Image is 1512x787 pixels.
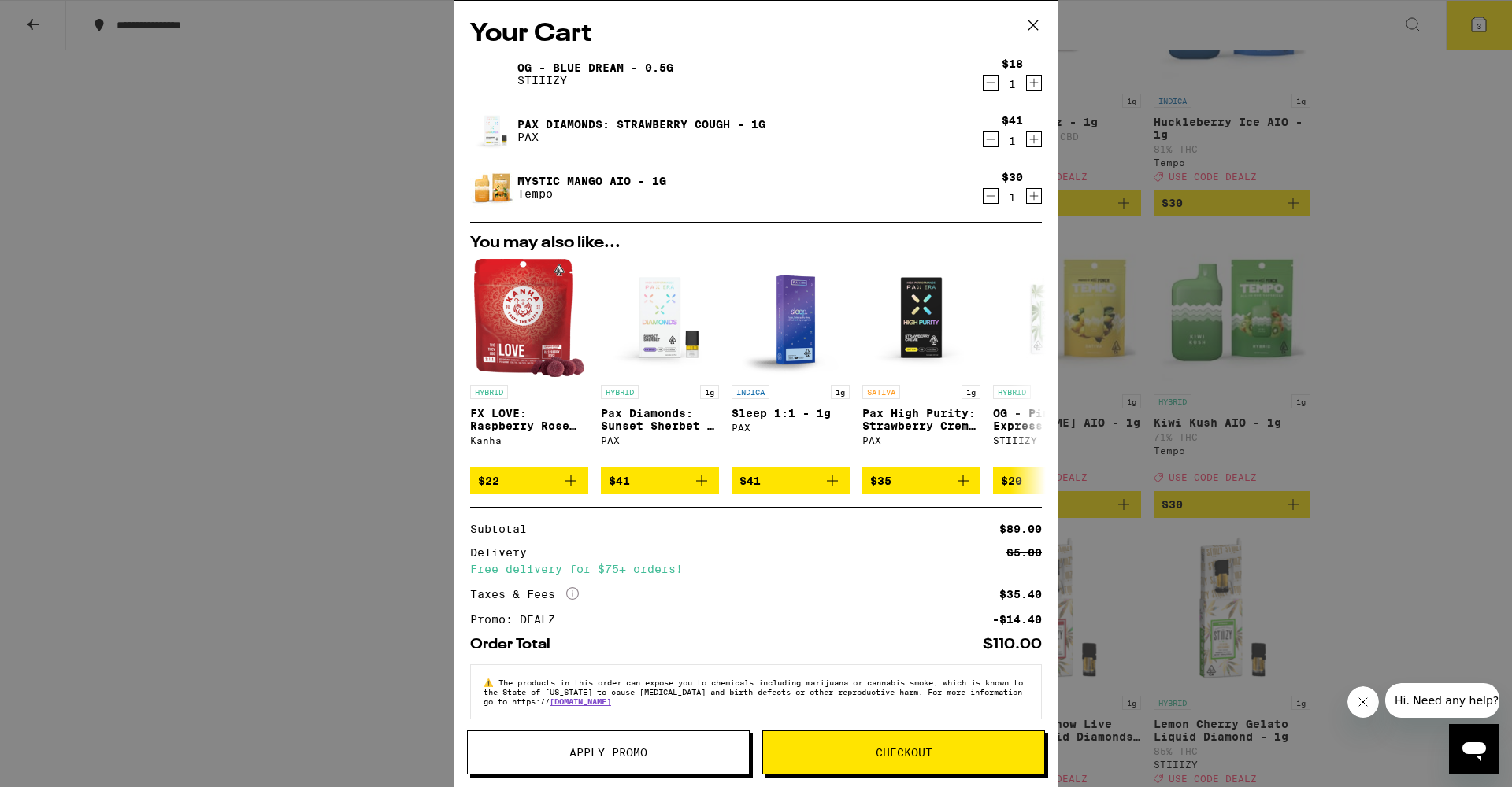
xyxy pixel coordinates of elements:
[1001,475,1022,487] span: $20
[470,563,1042,575] div: Free delivery for $75+ orders!
[609,475,630,487] span: $41
[993,407,1111,432] p: OG - Pineapple Express - 0.5g
[517,118,765,131] a: Pax Diamonds: Strawberry Cough - 1g
[876,747,932,758] span: Checkout
[1002,57,1023,70] div: $18
[601,385,639,399] p: HYBRID
[862,259,980,377] img: PAX - Pax High Purity: Strawberry Creme - 1g
[517,74,673,87] p: STIIIZY
[517,175,666,187] a: Mystic Mango AIO - 1g
[862,385,900,399] p: SATIVA
[1026,75,1042,91] button: Increment
[992,614,1042,625] div: -$14.40
[993,435,1111,445] div: STIIIZY
[870,475,891,487] span: $35
[1002,171,1023,183] div: $30
[862,259,980,467] a: Open page for Pax High Purity: Strawberry Creme - 1g from PAX
[1002,78,1023,91] div: 1
[470,259,588,467] a: Open page for FX LOVE: Raspberry Rose 2:1:1 Gummies from Kanha
[732,385,769,399] p: INDICA
[484,678,1023,706] span: The products in this order can expose you to chemicals including marijuana or cannabis smoke, whi...
[601,259,719,467] a: Open page for Pax Diamonds: Sunset Sherbet - 1g from PAX
[470,407,588,432] p: FX LOVE: Raspberry Rose 2:1:1 Gummies
[862,467,980,494] button: Add to bag
[470,467,588,494] button: Add to bag
[732,259,850,467] a: Open page for Sleep 1:1 - 1g from PAX
[478,475,499,487] span: $22
[1449,724,1499,774] iframe: Button to launch messaging window
[569,747,647,758] span: Apply Promo
[983,188,999,204] button: Decrement
[700,385,719,399] p: 1g
[1026,188,1042,204] button: Increment
[517,187,666,200] p: Tempo
[862,435,980,445] div: PAX
[470,109,514,153] img: Pax Diamonds: Strawberry Cough - 1g
[470,614,566,625] div: Promo: DEALZ
[467,730,750,774] button: Apply Promo
[732,467,850,494] button: Add to bag
[732,423,850,433] div: PAX
[470,52,514,96] img: OG - Blue Dream - 0.5g
[550,696,611,706] a: [DOMAIN_NAME]
[517,131,765,143] p: PAX
[1006,547,1042,558] div: $5.00
[1026,131,1042,147] button: Increment
[831,385,850,399] p: 1g
[470,235,1042,251] h2: You may also like...
[962,385,980,399] p: 1g
[470,435,588,445] div: Kanha
[601,259,719,377] img: PAX - Pax Diamonds: Sunset Sherbet - 1g
[601,407,719,432] p: Pax Diamonds: Sunset Sherbet - 1g
[1002,114,1023,127] div: $41
[601,467,719,494] button: Add to bag
[474,259,584,377] img: Kanha - FX LOVE: Raspberry Rose 2:1:1 Gummies
[983,75,999,91] button: Decrement
[993,259,1111,377] img: STIIIZY - OG - Pineapple Express - 0.5g
[993,259,1111,467] a: Open page for OG - Pineapple Express - 0.5g from STIIIZY
[517,61,673,74] a: OG - Blue Dream - 0.5g
[470,547,538,558] div: Delivery
[601,435,719,445] div: PAX
[762,730,1045,774] button: Checkout
[1385,683,1499,718] iframe: Message from company
[999,589,1042,600] div: $35.40
[470,587,579,601] div: Taxes & Fees
[993,385,1031,399] p: HYBRID
[983,637,1042,652] div: $110.00
[470,523,538,534] div: Subtotal
[484,678,498,687] span: ⚠️
[470,165,514,209] img: Mystic Mango AIO - 1g
[732,407,850,419] p: Sleep 1:1 - 1g
[739,475,761,487] span: $41
[470,637,561,652] div: Order Total
[1002,135,1023,147] div: 1
[999,523,1042,534] div: $89.00
[862,407,980,432] p: Pax High Purity: Strawberry Creme - 1g
[740,259,841,377] img: PAX - Sleep 1:1 - 1g
[993,467,1111,494] button: Add to bag
[1002,191,1023,204] div: 1
[1347,686,1379,718] iframe: Close message
[470,17,1042,52] h2: Your Cart
[983,131,999,147] button: Decrement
